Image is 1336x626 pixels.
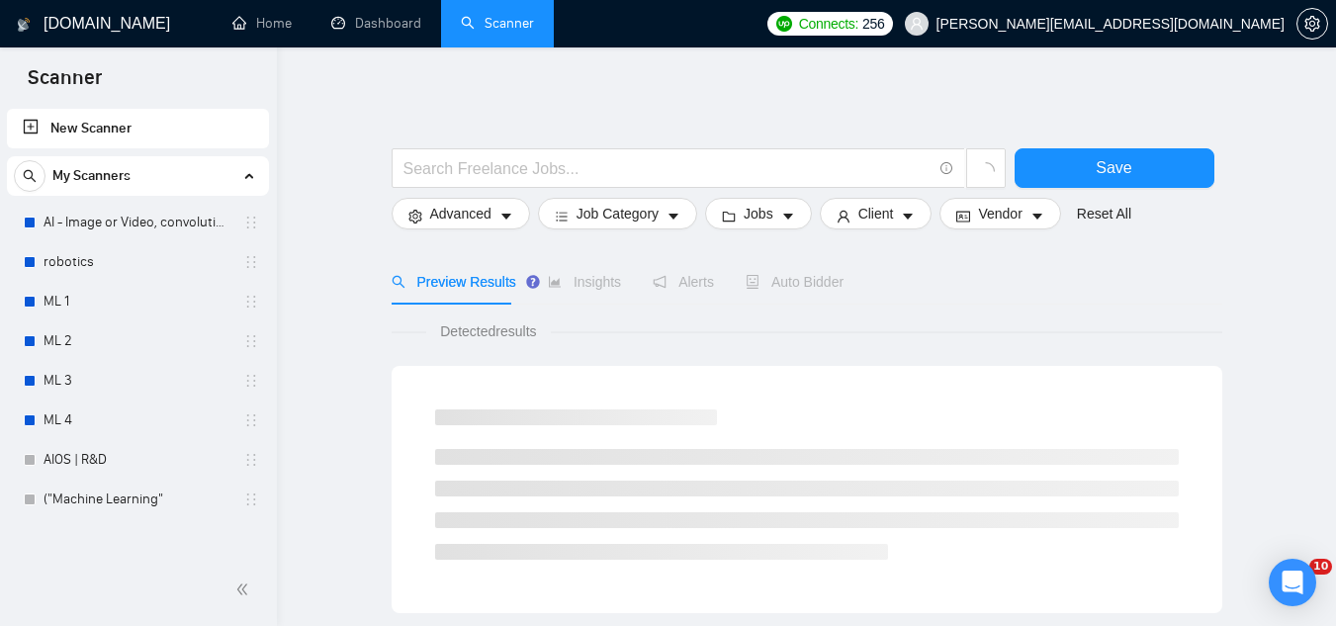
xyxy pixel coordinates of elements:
span: 10 [1309,559,1332,575]
button: idcardVendorcaret-down [939,198,1060,229]
span: holder [243,412,259,428]
div: Open Intercom Messenger [1269,559,1316,606]
a: homeHome [232,15,292,32]
span: caret-down [1030,209,1044,224]
a: ML 2 [44,321,231,361]
span: robot [746,275,759,289]
span: Connects: [799,13,858,35]
a: ML 4 [44,401,231,440]
span: loading [977,162,995,180]
a: ML 1 [44,282,231,321]
span: holder [243,492,259,507]
span: holder [243,215,259,230]
button: settingAdvancedcaret-down [392,198,530,229]
span: Client [858,203,894,224]
span: 256 [862,13,884,35]
span: Auto Bidder [746,274,844,290]
span: caret-down [499,209,513,224]
span: area-chart [548,275,562,289]
button: Save [1015,148,1214,188]
span: Save [1096,155,1131,180]
span: Scanner [12,63,118,105]
span: folder [722,209,736,224]
span: info-circle [940,162,953,175]
li: My Scanners [7,156,269,519]
span: caret-down [901,209,915,224]
span: idcard [956,209,970,224]
button: barsJob Categorycaret-down [538,198,697,229]
button: search [14,160,45,192]
span: holder [243,373,259,389]
span: Insights [548,274,621,290]
span: holder [243,452,259,468]
span: Job Category [577,203,659,224]
span: setting [1297,16,1327,32]
a: searchScanner [461,15,534,32]
button: setting [1296,8,1328,40]
span: My Scanners [52,156,131,196]
span: Alerts [653,274,714,290]
span: Detected results [426,320,550,342]
a: ML 3 [44,361,231,401]
div: Tooltip anchor [524,273,542,291]
span: holder [243,333,259,349]
a: ("Machine Learning" [44,480,231,519]
button: userClientcaret-down [820,198,933,229]
a: Reset All [1077,203,1131,224]
a: setting [1296,16,1328,32]
span: setting [408,209,422,224]
span: caret-down [781,209,795,224]
span: search [15,169,45,183]
span: notification [653,275,667,289]
a: New Scanner [23,109,253,148]
span: Preview Results [392,274,516,290]
span: bars [555,209,569,224]
li: New Scanner [7,109,269,148]
span: holder [243,294,259,310]
span: Vendor [978,203,1022,224]
span: user [837,209,850,224]
a: dashboardDashboard [331,15,421,32]
input: Search Freelance Jobs... [403,156,932,181]
a: AIOS | R&D [44,440,231,480]
a: robotics [44,242,231,282]
span: user [910,17,924,31]
button: folderJobscaret-down [705,198,812,229]
img: logo [17,9,31,41]
span: holder [243,254,259,270]
img: upwork-logo.png [776,16,792,32]
span: Advanced [430,203,491,224]
span: Jobs [744,203,773,224]
span: double-left [235,580,255,599]
a: AI - Image or Video, convolutional [44,203,231,242]
span: search [392,275,405,289]
span: caret-down [667,209,680,224]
